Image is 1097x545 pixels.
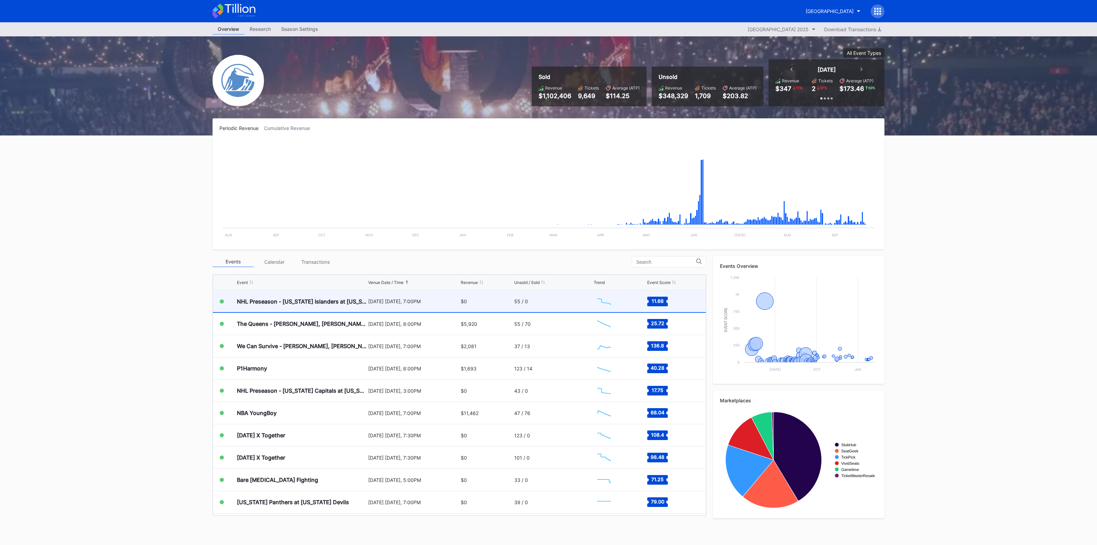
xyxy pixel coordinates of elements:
svg: Chart title [594,427,614,444]
div: 123 / 14 [514,366,532,371]
div: $0 [461,499,467,505]
div: $0 [461,455,467,461]
div: Cumulative Revenue [264,125,315,131]
div: $348,329 [659,92,688,99]
text: Jun [690,233,697,237]
button: [GEOGRAPHIC_DATA] 2025 [744,25,819,34]
div: [DATE] X Together [237,432,285,439]
text: 11.68 [651,298,663,304]
div: All Event Types [847,50,881,56]
div: $0 [461,433,467,438]
div: 39 / 0 [514,499,528,505]
button: Download Transactions [821,25,884,34]
text: Nov [365,233,373,237]
div: $114.25 [606,92,640,99]
svg: Chart title [720,408,878,511]
text: Oct [813,367,820,371]
div: Revenue [665,85,682,91]
text: Aug [225,233,232,237]
div: 47 / 76 [514,410,530,416]
text: VividSeats [841,461,859,465]
button: [GEOGRAPHIC_DATA] [800,5,866,17]
div: $347 [775,85,791,92]
div: [DATE] [DATE], 8:00PM [368,321,459,327]
div: We Can Survive - [PERSON_NAME], [PERSON_NAME], [PERSON_NAME], Goo Goo Dolls [237,343,366,349]
text: StubHub [841,443,856,447]
text: 71.25 [651,476,664,482]
div: [DATE] [DATE], 7:00PM [368,343,459,349]
div: 1,709 [695,92,716,99]
div: Bare [MEDICAL_DATA] Fighting [237,476,318,483]
text: [DATE] [734,233,746,237]
text: Aug [784,233,791,237]
div: $2,081 [461,343,477,349]
div: NHL Preseason - [US_STATE] Capitals at [US_STATE] Devils (Split Squad) [237,387,366,394]
text: 750 [733,309,739,313]
text: 136.8 [651,343,664,348]
text: 1k [735,292,739,296]
text: Apr [597,233,604,237]
div: 69 % [868,85,876,91]
svg: Chart title [594,382,614,399]
div: Season Settings [276,24,323,34]
div: $5,920 [461,321,477,327]
div: 9,649 [578,92,599,99]
div: Revenue [545,85,562,91]
div: 2 [812,85,816,92]
svg: Chart title [594,404,614,422]
svg: Chart title [720,274,878,377]
div: Tickets [584,85,599,91]
div: Tickets [818,78,833,83]
text: Jan [459,233,466,237]
div: [GEOGRAPHIC_DATA] 2025 [748,26,809,32]
text: 98.48 [651,454,664,460]
div: $173.46 [840,85,864,92]
svg: Chart title [594,315,614,332]
a: Overview [213,24,244,35]
text: Feb [507,233,514,237]
img: Devils-Logo.png [213,55,264,106]
div: NBA YoungBoy [237,410,277,416]
div: Trend [594,280,605,285]
div: Revenue [461,280,478,285]
text: Jan [855,367,861,371]
div: $11,462 [461,410,479,416]
svg: Chart title [594,293,614,310]
div: 55 / 0 [514,298,528,304]
div: $203.82 [723,92,757,99]
div: 37 / 13 [514,343,530,349]
div: [DATE] X Together [237,454,285,461]
div: Unsold [659,73,757,80]
div: 123 / 0 [514,433,530,438]
div: 77 % [795,85,803,91]
div: NHL Preseason - [US_STATE] Islanders at [US_STATE] Devils [237,298,366,305]
div: [DATE] [DATE], 7:00PM [368,499,459,505]
a: Research [244,24,276,35]
div: Average (ATP) [612,85,640,91]
div: [DATE] [DATE], 7:00PM [368,298,459,304]
div: $0 [461,477,467,483]
text: TicketMasterResale [841,474,875,478]
div: [DATE] [DATE], 7:00PM [368,410,459,416]
div: $0 [461,298,467,304]
div: $0 [461,388,467,394]
text: SeatGeek [841,449,858,453]
text: Oct [318,233,325,237]
div: [DATE] [DATE], 8:00PM [368,366,459,371]
div: 43 / 0 [514,388,528,394]
text: [DATE] [770,367,781,371]
input: Search [636,259,696,265]
div: 101 / 0 [514,455,530,461]
button: All Event Types [843,48,884,58]
svg: Chart title [594,360,614,377]
text: 0 [737,360,739,364]
div: [DATE] [DATE], 3:00PM [368,388,459,394]
text: 1.25k [730,275,739,280]
a: Season Settings [276,24,323,35]
text: Dec [412,233,419,237]
text: Event Score [724,307,728,332]
div: Events [213,257,254,267]
text: 17.75 [652,387,663,393]
div: 87 % [819,85,828,91]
